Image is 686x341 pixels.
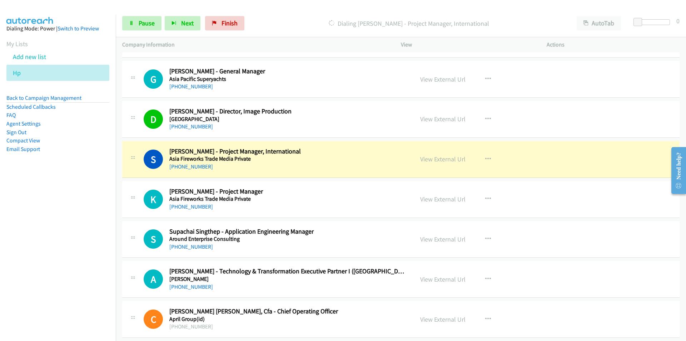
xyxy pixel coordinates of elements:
[144,229,163,249] div: The call is yet to be attempted
[547,40,680,49] p: Actions
[420,115,466,123] a: View External Url
[420,155,466,163] a: View External Url
[139,19,155,27] span: Pause
[169,116,405,123] h5: [GEOGRAPHIC_DATA]
[169,276,405,283] h5: [PERSON_NAME]
[420,235,466,243] a: View External Url
[13,69,21,77] a: Hp
[169,107,405,116] h2: [PERSON_NAME] - Director, Image Production
[6,120,41,127] a: Agent Settings
[6,137,40,144] a: Compact View
[420,315,466,323] a: View External Url
[401,40,534,49] p: View
[205,16,244,30] a: Finish
[169,228,405,236] h2: Supachai Singthep - Application Engineering Manager
[144,190,163,209] h1: K
[169,163,213,170] a: [PHONE_NUMBER]
[169,195,405,203] h5: Asia Fireworks Trade Media Private
[13,53,46,61] a: Add new list
[169,83,213,90] a: [PHONE_NUMBER]
[144,310,163,329] h1: C
[165,16,200,30] button: Next
[122,16,161,30] a: Pause
[420,195,466,203] a: View External Url
[169,155,405,162] h5: Asia Fireworks Trade Media Private
[665,142,686,199] iframe: Resource Center
[144,69,163,89] h1: G
[254,19,564,28] p: Dialing [PERSON_NAME] - Project Manager, International
[144,269,163,289] h1: A
[169,147,405,156] h2: [PERSON_NAME] - Project Manager, International
[420,75,466,83] a: View External Url
[577,16,621,30] button: AutoTab
[6,146,40,152] a: Email Support
[169,187,405,196] h2: [PERSON_NAME] - Project Manager
[169,307,405,316] h2: [PERSON_NAME] [PERSON_NAME], Cfa - Chief Operating Officer
[6,40,28,48] a: My Lists
[144,69,163,89] div: The call is yet to be attempted
[169,283,213,290] a: [PHONE_NUMBER]
[144,190,163,209] div: The call is yet to be attempted
[222,19,238,27] span: Finish
[169,203,213,210] a: [PHONE_NUMBER]
[144,229,163,249] h1: S
[169,243,213,250] a: [PHONE_NUMBER]
[169,316,405,323] h5: April Group(id)
[169,235,405,243] h5: Around Enterprise Consulting
[6,103,56,110] a: Scheduled Callbacks
[144,310,163,329] div: This number is invalid and cannot be dialed
[6,129,26,136] a: Sign Out
[676,16,680,26] div: 0
[181,19,194,27] span: Next
[169,75,405,83] h5: Asia Pacific Superyachts
[6,94,81,101] a: Back to Campaign Management
[58,25,99,32] a: Switch to Preview
[169,267,405,276] h2: [PERSON_NAME] - Technology & Transformation Executive Partner I ([GEOGRAPHIC_DATA])
[6,112,16,118] a: FAQ
[144,109,163,129] h1: D
[144,150,163,169] h1: S
[169,123,213,130] a: [PHONE_NUMBER]
[122,40,388,49] p: Company Information
[420,275,466,283] a: View External Url
[6,24,109,33] div: Dialing Mode: Power |
[169,322,405,331] div: [PHONE_NUMBER]
[169,67,405,75] h2: [PERSON_NAME] - General Manager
